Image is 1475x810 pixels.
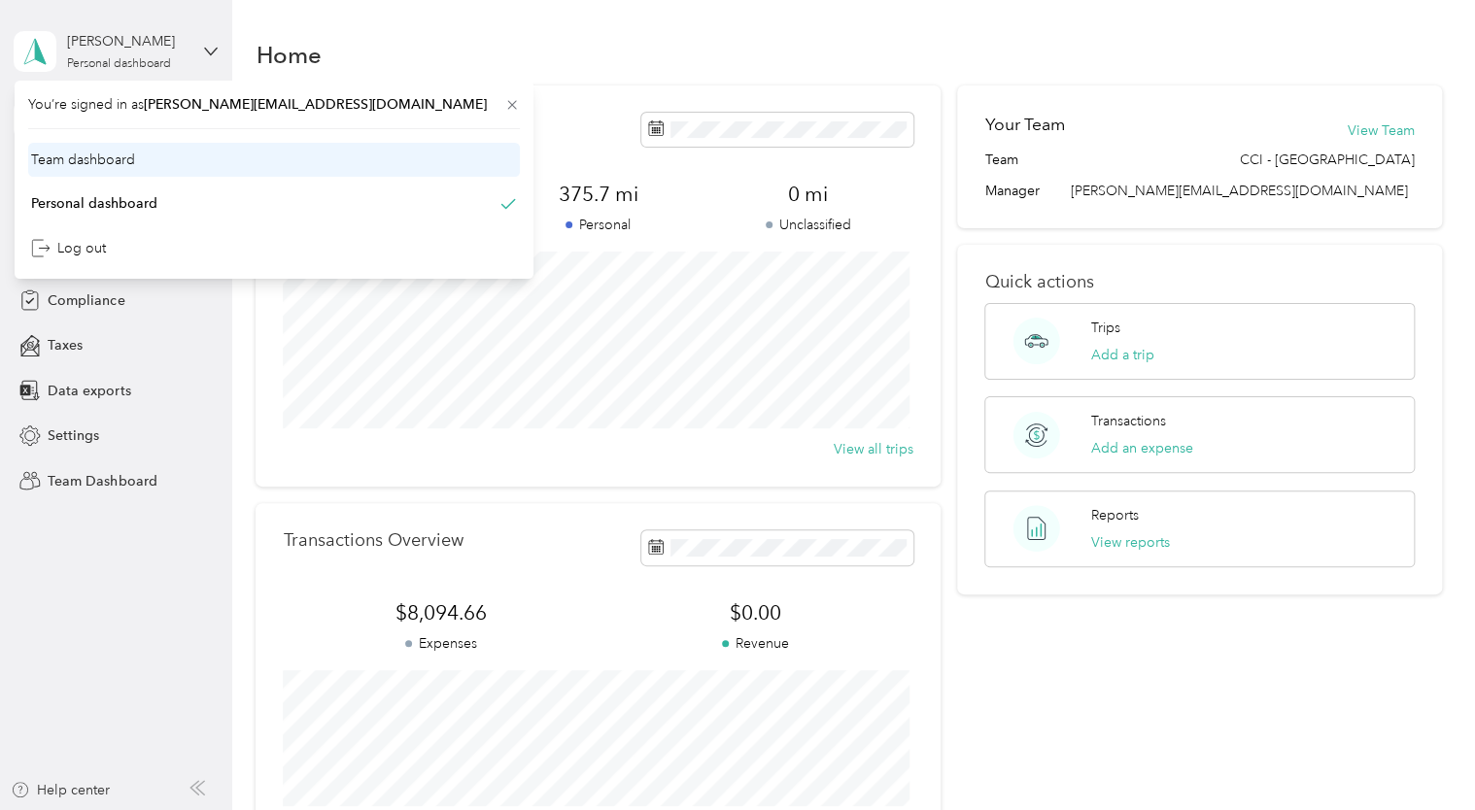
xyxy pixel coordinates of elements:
[984,272,1414,292] p: Quick actions
[984,150,1017,170] span: Team
[256,45,321,65] h1: Home
[703,215,913,235] p: Unclassified
[494,181,703,208] span: 375.7 mi
[31,238,106,258] div: Log out
[48,335,83,355] span: Taxes
[144,96,487,113] span: [PERSON_NAME][EMAIL_ADDRESS][DOMAIN_NAME]
[1091,505,1139,525] p: Reports
[48,471,156,491] span: Team Dashboard
[1348,120,1415,141] button: View Team
[599,633,913,654] p: Revenue
[1366,701,1475,810] iframe: Everlance-gr Chat Button Frame
[67,58,171,70] div: Personal dashboard
[11,780,110,800] button: Help center
[28,94,520,115] span: You’re signed in as
[31,150,135,170] div: Team dashboard
[1091,532,1170,553] button: View reports
[283,599,598,626] span: $8,094.66
[703,181,913,208] span: 0 mi
[283,633,598,654] p: Expenses
[984,113,1064,137] h2: Your Team
[1071,183,1408,199] span: [PERSON_NAME][EMAIL_ADDRESS][DOMAIN_NAME]
[1091,318,1120,338] p: Trips
[984,181,1039,201] span: Manager
[283,530,463,551] p: Transactions Overview
[1091,345,1154,365] button: Add a trip
[1091,438,1193,458] button: Add an expense
[494,215,703,235] p: Personal
[1091,411,1166,431] p: Transactions
[48,381,130,401] span: Data exports
[599,599,913,626] span: $0.00
[31,193,157,214] div: Personal dashboard
[48,425,99,446] span: Settings
[48,290,124,311] span: Compliance
[67,31,189,51] div: [PERSON_NAME]
[1240,150,1415,170] span: CCI - [GEOGRAPHIC_DATA]
[834,439,913,459] button: View all trips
